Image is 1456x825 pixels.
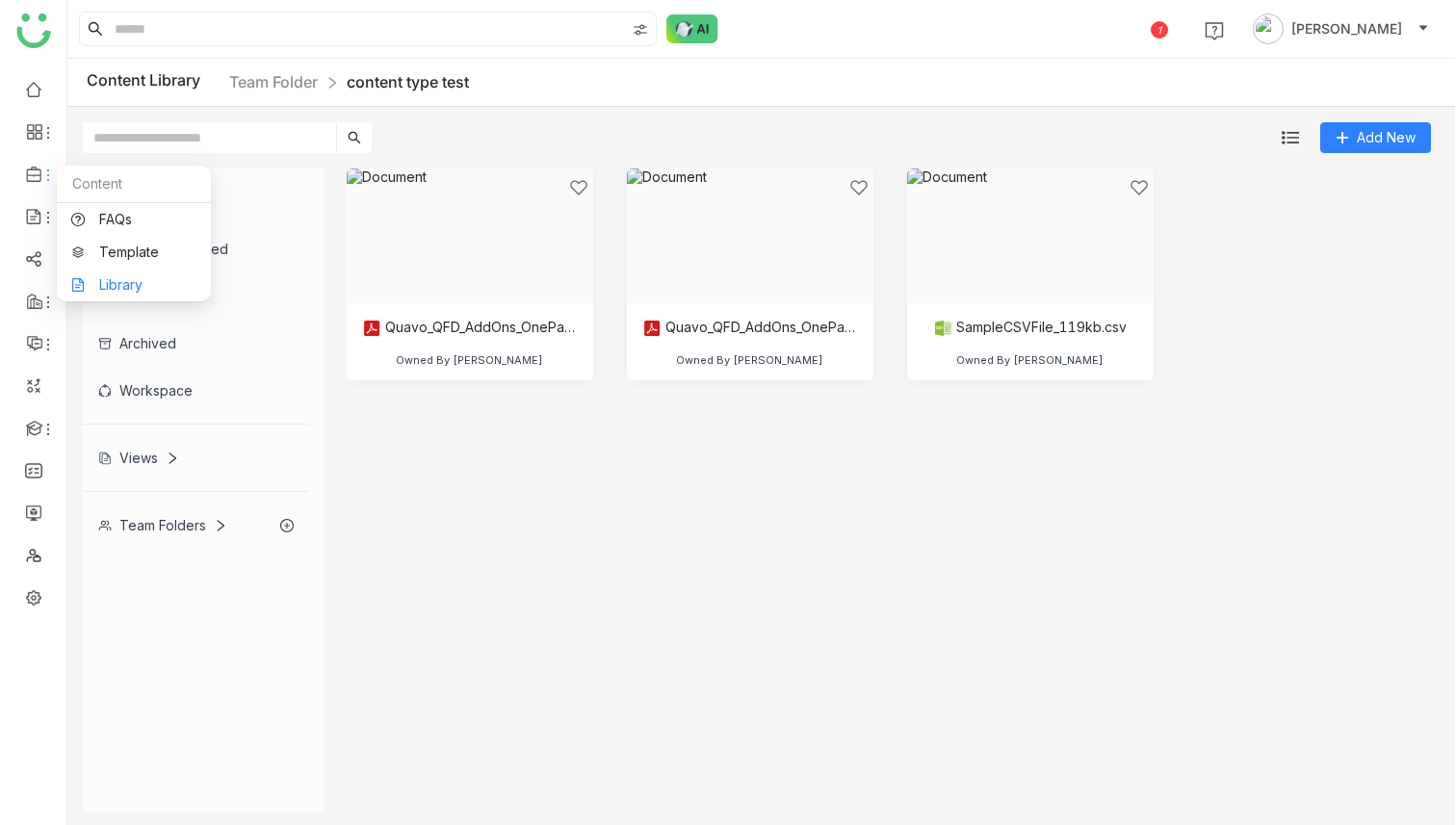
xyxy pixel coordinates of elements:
[83,367,309,414] div: Workspace
[933,319,952,338] img: csv.svg
[907,168,1154,303] img: Document
[642,319,858,338] div: Quavo_QFD_AddOns_OnePager.pdf
[347,168,593,303] img: Document
[362,319,578,338] div: Quavo_QFD_AddOns_OnePager
[1253,13,1284,44] img: avatar
[666,14,718,43] img: ask-buddy-normal.svg
[933,319,1127,338] div: SampleCSVFile_119kb.csv
[362,319,381,338] img: pdf.svg
[98,450,179,466] div: Views
[71,213,196,226] a: FAQs
[676,353,823,367] div: Owned By [PERSON_NAME]
[627,168,873,303] img: Document
[1357,127,1416,148] span: Add New
[396,353,543,367] div: Owned By [PERSON_NAME]
[229,72,318,91] a: Team Folder
[16,13,51,48] img: logo
[1249,13,1433,44] button: [PERSON_NAME]
[1320,122,1431,153] button: Add New
[1205,21,1224,40] img: help.svg
[1151,21,1168,39] div: 1
[98,517,227,533] div: Team Folders
[633,22,648,38] img: search-type.svg
[1291,18,1402,39] span: [PERSON_NAME]
[57,166,211,203] div: Content
[1282,129,1299,146] img: list.svg
[71,245,196,259] a: Template
[956,353,1104,367] div: Owned By [PERSON_NAME]
[83,320,309,367] div: Archived
[642,319,662,338] img: pdf.svg
[87,70,469,94] div: Content Library
[71,278,196,292] a: Library
[347,72,469,91] a: content type test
